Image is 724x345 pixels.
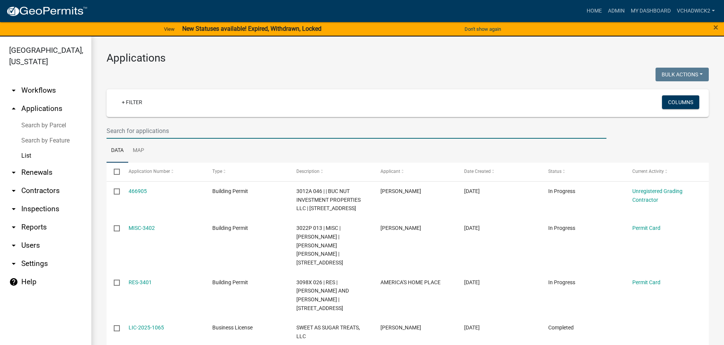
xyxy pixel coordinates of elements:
[121,163,205,181] datatable-header-cell: Application Number
[129,279,152,285] a: RES-3401
[205,163,289,181] datatable-header-cell: Type
[380,225,421,231] span: BILL CARTER
[9,259,18,268] i: arrow_drop_down
[182,25,321,32] strong: New Statuses available! Expired, Withdrawn, Locked
[548,225,575,231] span: In Progress
[212,188,248,194] span: Building Permit
[296,279,349,311] span: 3098X 026 | RES | DAVID AND ELEANOR DANE | 125 RIDGEMONT LN
[9,186,18,195] i: arrow_drop_down
[9,223,18,232] i: arrow_drop_down
[107,123,606,139] input: Search for applications
[380,279,441,285] span: AMERICA'S HOME PLACE
[548,188,575,194] span: In Progress
[129,169,170,174] span: Application Number
[464,225,480,231] span: 08/20/2025
[464,169,491,174] span: Date Created
[632,188,683,203] a: Unregistered Grading Contractor
[9,104,18,113] i: arrow_drop_up
[380,169,400,174] span: Applicant
[116,95,148,109] a: + Filter
[632,279,660,285] a: Permit Card
[212,169,222,174] span: Type
[656,68,709,81] button: Bulk Actions
[129,225,155,231] a: MISC-3402
[605,4,628,18] a: Admin
[584,4,605,18] a: Home
[129,324,164,331] a: LIC-2025-1065
[9,86,18,95] i: arrow_drop_down
[296,225,343,266] span: 3022P 013 | MISC | CHRISTIE D MOORE | MOORE MICHAEL SHAWN | 56 MCAFEE KNOB RD
[464,324,480,331] span: 08/20/2025
[674,4,718,18] a: VChadwick2
[129,188,147,194] a: 466905
[632,169,664,174] span: Current Activity
[9,168,18,177] i: arrow_drop_down
[212,225,248,231] span: Building Permit
[289,163,373,181] datatable-header-cell: Description
[713,23,718,32] button: Close
[662,95,699,109] button: Columns
[625,163,709,181] datatable-header-cell: Current Activity
[212,279,248,285] span: Building Permit
[461,23,504,35] button: Don't show again
[296,188,361,212] span: 3012A 046 | | BUC NUT INVESTMENT PROPERTIES LLC | 544 MEADOW LN
[128,139,149,163] a: Map
[548,169,562,174] span: Status
[373,163,457,181] datatable-header-cell: Applicant
[9,241,18,250] i: arrow_drop_down
[161,23,178,35] a: View
[107,163,121,181] datatable-header-cell: Select
[457,163,541,181] datatable-header-cell: Date Created
[548,279,575,285] span: In Progress
[632,225,660,231] a: Permit Card
[548,324,574,331] span: Completed
[380,188,421,194] span: JONATHAN SCHOOLER
[464,188,480,194] span: 08/20/2025
[296,169,320,174] span: Description
[296,324,360,339] span: SWEET AS SUGAR TREATS, LLC
[464,279,480,285] span: 08/20/2025
[9,204,18,214] i: arrow_drop_down
[107,139,128,163] a: Data
[9,277,18,286] i: help
[541,163,625,181] datatable-header-cell: Status
[628,4,674,18] a: My Dashboard
[107,52,709,65] h3: Applications
[212,324,253,331] span: Business License
[380,324,421,331] span: JOANIE BALDERAS
[713,22,718,33] span: ×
